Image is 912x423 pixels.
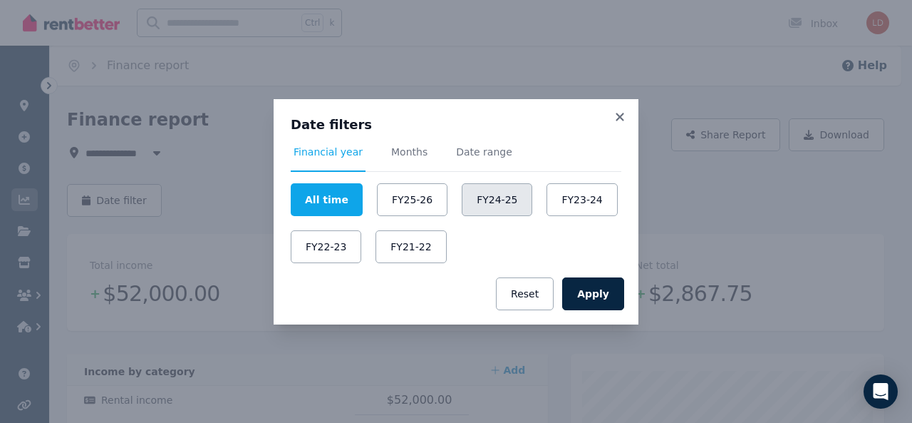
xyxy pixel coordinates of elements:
button: FY21-22 [375,230,446,263]
button: Reset [496,277,554,310]
button: FY22-23 [291,230,361,263]
button: FY25-26 [377,183,447,216]
button: FY23-24 [546,183,617,216]
span: Financial year [294,145,363,159]
nav: Tabs [291,145,621,172]
button: FY24-25 [462,183,532,216]
span: Months [391,145,427,159]
span: Date range [456,145,512,159]
h3: Date filters [291,116,621,133]
button: Apply [562,277,624,310]
button: All time [291,183,363,216]
div: Open Intercom Messenger [864,374,898,409]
